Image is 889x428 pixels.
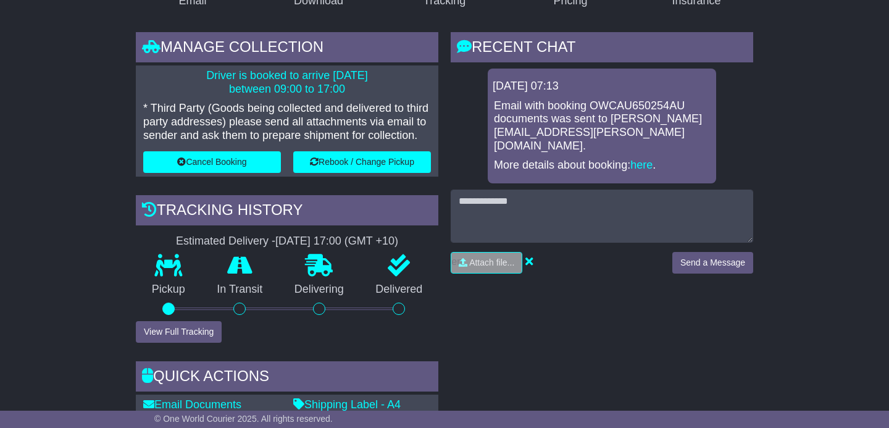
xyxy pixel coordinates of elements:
[136,321,222,343] button: View Full Tracking
[630,159,653,171] a: here
[672,252,753,274] button: Send a Message
[154,414,333,424] span: © One World Courier 2025. All rights reserved.
[143,398,241,411] a: Email Documents
[275,235,398,248] div: [DATE] 17:00 (GMT +10)
[136,32,438,65] div: Manage collection
[136,283,201,296] p: Pickup
[136,235,438,248] div: Estimated Delivery -
[494,159,710,172] p: More details about booking: .
[493,80,711,93] div: [DATE] 07:13
[136,361,438,395] div: Quick Actions
[293,398,401,424] a: Shipping Label - A4 printer
[451,32,753,65] div: RECENT CHAT
[143,69,431,96] p: Driver is booked to arrive [DATE] between 09:00 to 17:00
[278,283,360,296] p: Delivering
[136,195,438,229] div: Tracking history
[494,99,710,153] p: Email with booking OWCAU650254AU documents was sent to [PERSON_NAME][EMAIL_ADDRESS][PERSON_NAME][...
[360,283,439,296] p: Delivered
[293,151,431,173] button: Rebook / Change Pickup
[143,151,281,173] button: Cancel Booking
[143,102,431,142] p: * Third Party (Goods being collected and delivered to third party addresses) please send all atta...
[201,283,279,296] p: In Transit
